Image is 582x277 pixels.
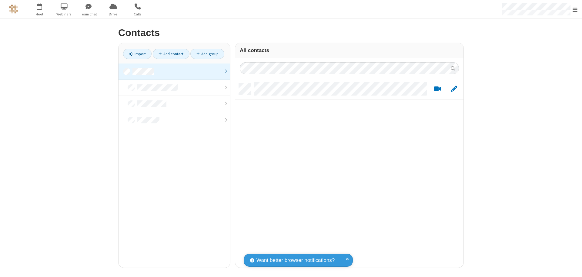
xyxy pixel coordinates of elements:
span: Calls [126,11,149,17]
span: Drive [102,11,125,17]
h2: Contacts [118,28,464,38]
button: Edit [448,85,460,93]
span: Team Chat [77,11,100,17]
a: Add contact [153,49,189,59]
a: Import [123,49,152,59]
img: QA Selenium DO NOT DELETE OR CHANGE [9,5,18,14]
span: Webinars [53,11,75,17]
h3: All contacts [240,47,459,53]
div: grid [235,79,463,268]
span: Meet [28,11,51,17]
span: Want better browser notifications? [256,256,335,264]
a: Add group [190,49,224,59]
button: Start a video meeting [432,85,443,93]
